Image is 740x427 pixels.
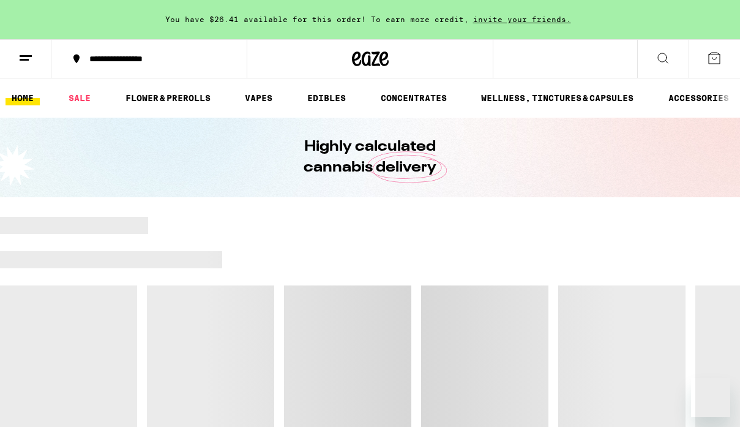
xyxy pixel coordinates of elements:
[269,137,471,178] h1: Highly calculated cannabis delivery
[119,91,217,105] a: FLOWER & PREROLLS
[475,91,640,105] a: WELLNESS, TINCTURES & CAPSULES
[165,15,469,23] span: You have $26.41 available for this order! To earn more credit,
[62,91,97,105] a: SALE
[6,91,40,105] a: HOME
[691,378,730,417] iframe: Button to launch messaging window
[375,91,453,105] a: CONCENTRATES
[469,15,575,23] span: invite your friends.
[301,91,352,105] a: EDIBLES
[239,91,278,105] a: VAPES
[662,91,735,105] a: ACCESSORIES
